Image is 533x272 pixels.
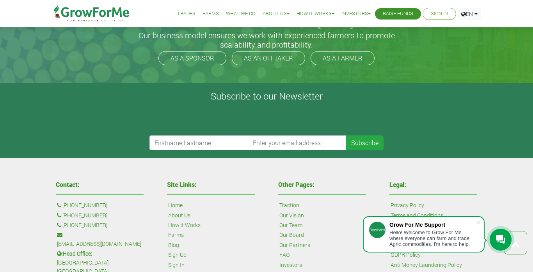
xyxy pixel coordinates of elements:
[57,211,142,220] p: :
[177,10,195,18] a: Trades
[149,135,249,150] input: Firstname Lastname
[167,181,255,188] h4: Site Links:
[56,181,144,188] h4: Contact:
[279,221,302,229] a: Our Team
[279,251,290,259] a: FAQ
[297,10,334,18] a: How it Works
[389,229,476,247] div: Hello! Welcome to Grow For Me where everyone can farm and trade Agric commodities. I'm here to help.
[149,105,268,135] iframe: reCAPTCHA
[391,251,421,259] a: GDPR Policy
[57,231,142,248] p: :
[391,261,462,269] a: Anti Money Laundering Policy
[391,211,443,220] a: Terms and Conditions
[168,241,179,249] a: Blog
[389,181,477,188] h4: Legal:
[62,211,107,220] a: [PHONE_NUMBER]
[431,10,448,18] a: Sign In
[62,221,107,229] a: [PHONE_NUMBER]
[391,201,424,210] a: Privacy Policy
[63,250,92,257] b: Head Office:
[389,222,476,228] div: Grow For Me Support
[168,221,201,229] a: How it Works
[311,51,375,65] a: AS A FARMER
[346,135,384,150] button: Subscribe
[57,201,142,210] p: :
[130,30,403,49] h5: Our business model ensures we work with experienced farmers to promote scalability and profitabil...
[168,211,190,220] a: About Us
[168,261,185,269] a: Sign In
[458,8,481,20] a: EN
[248,135,347,150] input: Enter your email address
[279,201,299,210] a: Traction
[158,51,226,65] a: AS A SPONSOR
[57,221,142,229] p: :
[53,14,480,29] h2: PARTNER [DATE]
[62,201,107,210] a: [PHONE_NUMBER]
[226,10,256,18] a: What We Do
[279,241,310,249] a: Our Partners
[57,240,141,248] a: [EMAIL_ADDRESS][DOMAIN_NAME]
[168,201,183,210] a: Home
[168,251,187,259] a: Sign Up
[279,231,304,239] a: Our Board
[279,261,302,269] a: Investors
[279,211,304,220] a: Our Vision
[383,10,413,18] a: Raise Funds
[203,10,219,18] a: Farms
[232,51,305,65] a: AS AN OFFTAKER
[278,181,366,188] h4: Other Pages:
[341,10,371,18] a: Investors
[10,91,523,102] h4: Subscribe to our Newsletter
[263,10,290,18] a: About Us
[168,231,184,239] a: Farms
